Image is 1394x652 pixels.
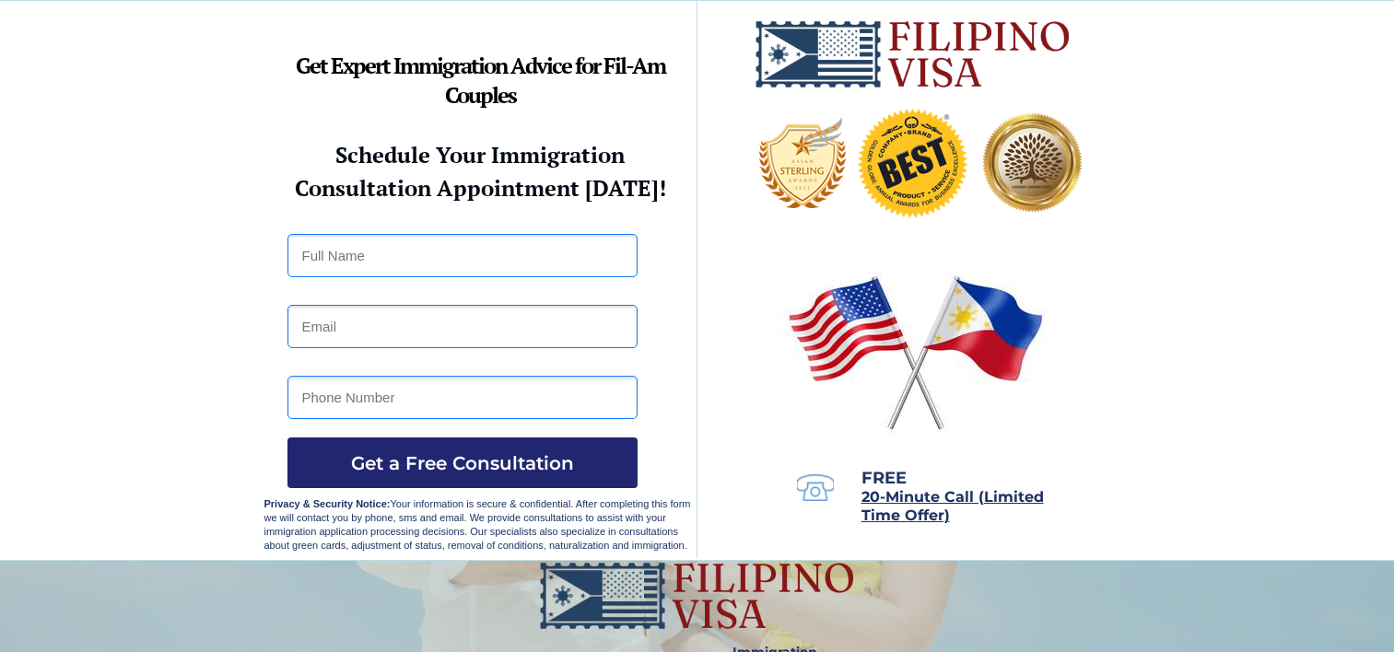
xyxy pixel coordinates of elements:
input: Phone Number [287,376,638,419]
strong: Schedule Your Immigration [335,140,625,169]
span: Get a Free Consultation [287,452,638,474]
strong: Consultation Appointment [DATE]! [295,173,666,203]
strong: Get Expert Immigration Advice for Fil-Am Couples [296,51,665,110]
span: 20-Minute Call (Limited Time Offer) [861,488,1044,524]
span: FREE [861,468,907,488]
strong: Privacy & Security Notice: [264,498,391,509]
input: Full Name [287,234,638,277]
button: Get a Free Consultation [287,437,638,488]
a: 20-Minute Call (Limited Time Offer) [861,490,1044,523]
input: Email [287,305,638,348]
span: Your information is secure & confidential. After completing this form we will contact you by phon... [264,498,691,551]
